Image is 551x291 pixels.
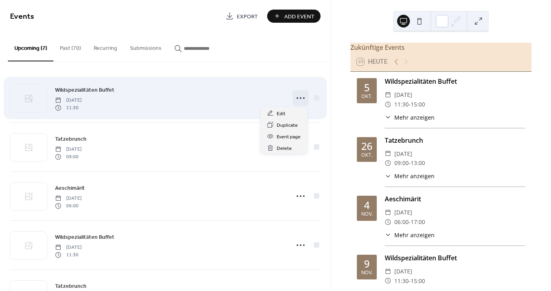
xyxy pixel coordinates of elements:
[385,172,435,180] button: ​Mehr anzeigen
[277,144,292,153] span: Delete
[267,10,321,23] button: Add Event
[55,135,87,144] span: Tatzebrunch
[385,100,391,109] div: ​
[385,276,391,286] div: ​
[409,276,411,286] span: -
[385,90,391,100] div: ​
[411,217,425,227] span: 17:00
[385,217,391,227] div: ​
[411,276,425,286] span: 15:00
[55,104,82,111] span: 11:30
[361,212,373,217] div: Nov.
[385,267,391,276] div: ​
[409,158,411,168] span: -
[55,202,82,209] span: 06:00
[385,231,391,239] div: ​
[394,267,412,276] span: [DATE]
[385,113,435,122] button: ​Mehr anzeigen
[237,12,258,21] span: Export
[364,200,370,210] div: 4
[8,32,53,61] button: Upcoming (7)
[411,100,425,109] span: 15:00
[409,217,411,227] span: -
[55,233,114,242] span: Wildspezialitäten Buffet
[394,100,409,109] span: 11:30
[385,253,525,263] div: Wildspezialitäten Buffet
[55,184,85,193] span: Aeschimärit
[55,232,114,242] a: Wildspezialitäten Buffet
[55,85,114,94] a: Wildspezialitäten Buffet
[361,94,372,99] div: Okt.
[10,9,34,24] span: Events
[55,195,82,202] span: [DATE]
[87,32,124,61] button: Recurring
[55,97,82,104] span: [DATE]
[364,83,370,92] div: 5
[220,10,264,23] a: Export
[361,270,373,275] div: Nov.
[277,110,285,118] span: Edit
[55,134,87,144] a: Tatzebrunch
[277,121,298,130] span: Duplicate
[394,149,412,159] span: [DATE]
[394,113,435,122] span: Mehr anzeigen
[394,231,435,239] span: Mehr anzeigen
[385,208,391,217] div: ​
[361,141,372,151] div: 26
[385,113,391,122] div: ​
[394,217,409,227] span: 06:00
[394,90,412,100] span: [DATE]
[55,251,82,258] span: 11:30
[55,86,114,94] span: Wildspezialitäten Buffet
[55,153,82,160] span: 09:00
[394,208,412,217] span: [DATE]
[394,172,435,180] span: Mehr anzeigen
[55,146,82,153] span: [DATE]
[409,100,411,109] span: -
[385,77,525,86] div: Wildspezialitäten Buffet
[277,133,301,141] span: Event page
[385,231,435,239] button: ​Mehr anzeigen
[385,136,525,145] div: Tatzebrunch
[55,282,87,291] span: Tatzebrunch
[385,158,391,168] div: ​
[55,281,87,291] a: Tatzebrunch
[55,183,85,193] a: Aeschimärit
[385,194,525,204] div: Aeschimärit
[364,259,370,269] div: 9
[394,158,409,168] span: 09:00
[394,276,409,286] span: 11:30
[385,172,391,180] div: ​
[350,43,531,52] div: Zukünftige Events
[124,32,168,61] button: Submissions
[55,244,82,251] span: [DATE]
[385,149,391,159] div: ​
[361,153,372,158] div: Okt.
[284,12,315,21] span: Add Event
[411,158,425,168] span: 13:00
[53,32,87,61] button: Past (70)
